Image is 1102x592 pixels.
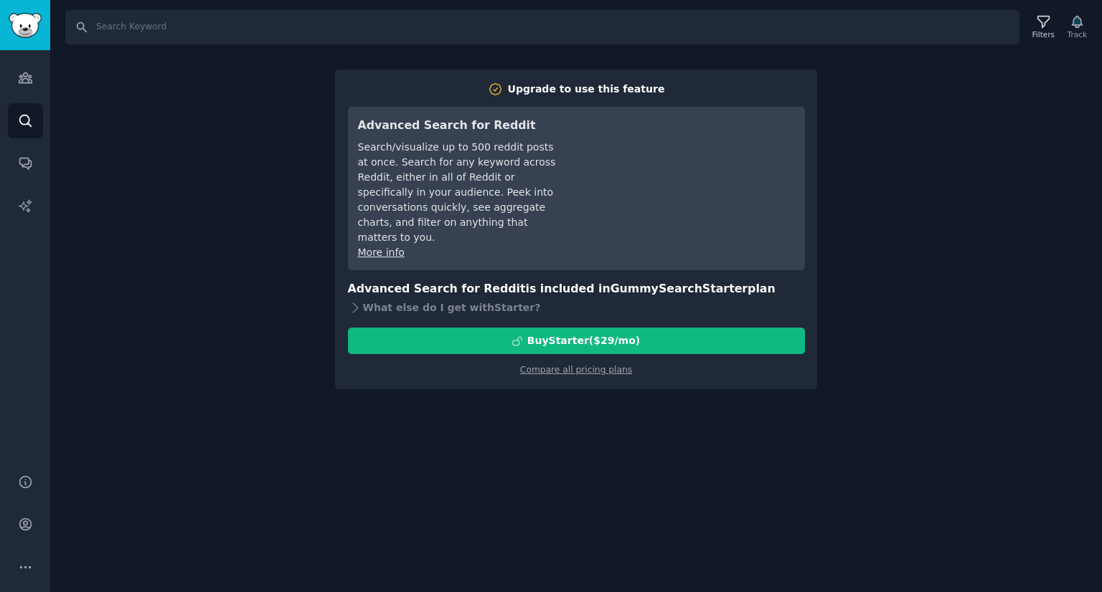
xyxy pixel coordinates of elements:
[348,280,805,298] h3: Advanced Search for Reddit is included in plan
[358,117,560,135] h3: Advanced Search for Reddit
[1032,29,1055,39] div: Filters
[358,140,560,245] div: Search/visualize up to 500 reddit posts at once. Search for any keyword across Reddit, either in ...
[65,10,1019,44] input: Search Keyword
[348,297,805,318] div: What else do I get with Starter ?
[9,13,42,38] img: GummySearch logo
[580,117,795,224] iframe: YouTube video player
[508,82,665,97] div: Upgrade to use this feature
[348,328,805,354] button: BuyStarter($29/mo)
[358,247,405,258] a: More info
[520,365,632,375] a: Compare all pricing plans
[611,282,748,295] span: GummySearch Starter
[527,333,640,348] div: Buy Starter ($ 29 /mo )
